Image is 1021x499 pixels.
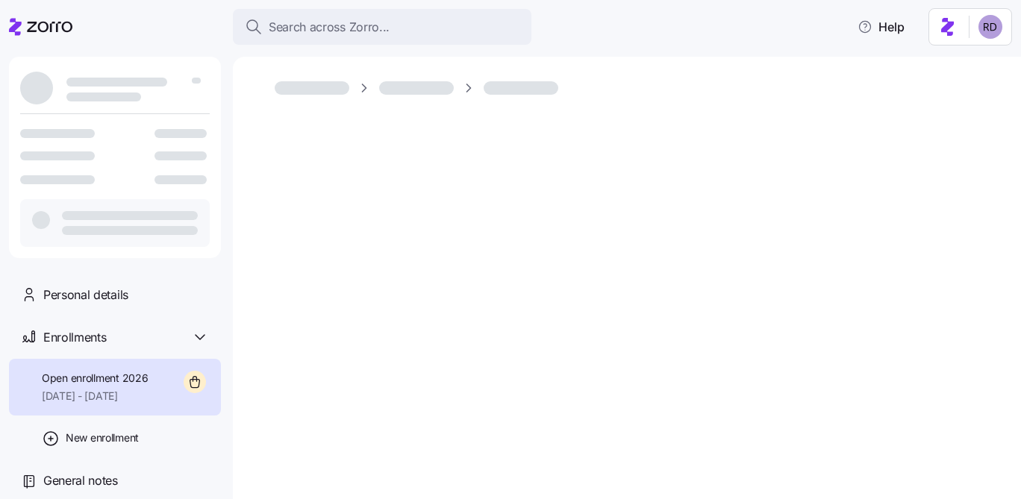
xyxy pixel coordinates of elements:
[42,389,148,404] span: [DATE] - [DATE]
[43,328,106,347] span: Enrollments
[233,9,531,45] button: Search across Zorro...
[978,15,1002,39] img: 6d862e07fa9c5eedf81a4422c42283ac
[269,18,390,37] span: Search across Zorro...
[858,18,905,36] span: Help
[846,12,917,42] button: Help
[42,371,148,386] span: Open enrollment 2026
[66,430,139,445] span: New enrollment
[43,471,118,490] span: General notes
[43,286,128,304] span: Personal details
